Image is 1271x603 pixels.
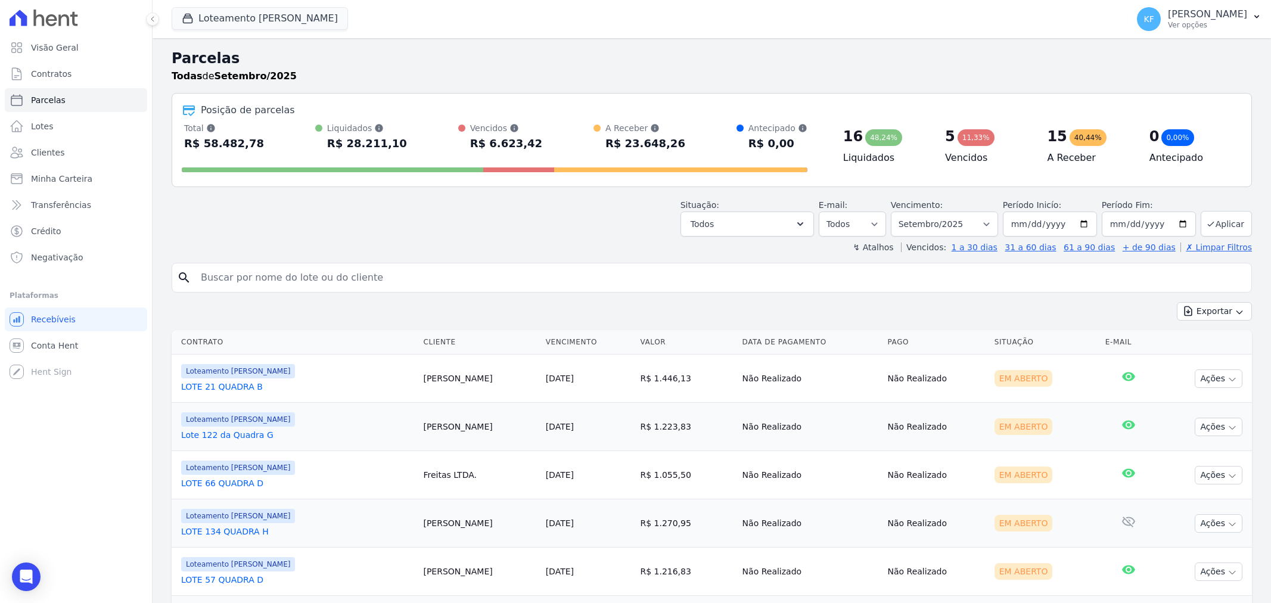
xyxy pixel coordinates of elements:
span: Lotes [31,120,54,132]
a: LOTE 21 QUADRA B [181,381,414,393]
th: Contrato [172,330,418,355]
div: Total [184,122,264,134]
th: E-mail [1101,330,1157,355]
td: [PERSON_NAME] [418,548,540,596]
div: Em Aberto [995,563,1053,580]
span: KF [1143,15,1154,23]
a: 61 a 90 dias [1064,243,1115,252]
div: 48,24% [865,129,902,146]
td: Freitas LTDA. [418,451,540,499]
span: Conta Hent [31,340,78,352]
span: Recebíveis [31,313,76,325]
div: 0 [1149,127,1160,146]
button: Ações [1195,369,1242,388]
i: search [177,271,191,285]
td: Não Realizado [738,403,883,451]
span: Crédito [31,225,61,237]
td: Não Realizado [883,499,990,548]
td: Não Realizado [738,499,883,548]
span: Negativação [31,251,83,263]
td: Não Realizado [883,355,990,403]
div: A Receber [605,122,685,134]
td: Não Realizado [738,548,883,596]
a: [DATE] [546,374,574,383]
td: R$ 1.055,50 [635,451,737,499]
a: Lotes [5,114,147,138]
div: Plataformas [10,288,142,303]
div: Antecipado [748,122,807,134]
td: Não Realizado [883,548,990,596]
span: Minha Carteira [31,173,92,185]
div: R$ 0,00 [748,134,807,153]
a: Recebíveis [5,307,147,331]
th: Cliente [418,330,540,355]
div: 15 [1047,127,1067,146]
h4: Vencidos [945,151,1028,165]
span: Loteamento [PERSON_NAME] [181,509,295,523]
th: Situação [990,330,1101,355]
div: R$ 58.482,78 [184,134,264,153]
div: R$ 28.211,10 [327,134,407,153]
label: Vencimento: [891,200,943,210]
td: R$ 1.223,83 [635,403,737,451]
button: Todos [680,212,814,237]
h2: Parcelas [172,48,1252,69]
div: 16 [843,127,863,146]
label: ↯ Atalhos [853,243,893,252]
label: Vencidos: [901,243,946,252]
a: Negativação [5,245,147,269]
a: [DATE] [546,422,574,431]
button: Ações [1195,466,1242,484]
span: Clientes [31,147,64,158]
button: KF [PERSON_NAME] Ver opções [1127,2,1271,36]
span: Contratos [31,68,72,80]
strong: Todas [172,70,203,82]
div: Posição de parcelas [201,103,295,117]
div: 11,33% [958,129,995,146]
button: Ações [1195,562,1242,581]
div: Em Aberto [995,515,1053,531]
th: Vencimento [541,330,636,355]
span: Loteamento [PERSON_NAME] [181,557,295,571]
input: Buscar por nome do lote ou do cliente [194,266,1247,290]
div: Em Aberto [995,370,1053,387]
div: Em Aberto [995,467,1053,483]
label: Período Fim: [1102,199,1196,212]
button: Loteamento [PERSON_NAME] [172,7,348,30]
span: Todos [691,217,714,231]
a: [DATE] [546,567,574,576]
a: Transferências [5,193,147,217]
strong: Setembro/2025 [215,70,297,82]
a: [DATE] [546,518,574,528]
td: Não Realizado [883,451,990,499]
td: Não Realizado [738,451,883,499]
td: Não Realizado [738,355,883,403]
th: Data de Pagamento [738,330,883,355]
button: Exportar [1177,302,1252,321]
td: R$ 1.216,83 [635,548,737,596]
div: R$ 6.623,42 [470,134,542,153]
div: Vencidos [470,122,542,134]
div: 40,44% [1070,129,1107,146]
a: LOTE 66 QUADRA D [181,477,414,489]
p: [PERSON_NAME] [1168,8,1247,20]
button: Ações [1195,514,1242,533]
span: Loteamento [PERSON_NAME] [181,461,295,475]
label: Período Inicío: [1003,200,1061,210]
a: 1 a 30 dias [952,243,997,252]
h4: Liquidados [843,151,926,165]
button: Aplicar [1201,211,1252,237]
div: R$ 23.648,26 [605,134,685,153]
a: Clientes [5,141,147,164]
a: Lote 122 da Quadra G [181,429,414,441]
a: 31 a 60 dias [1005,243,1056,252]
h4: Antecipado [1149,151,1232,165]
td: Não Realizado [883,403,990,451]
div: 5 [945,127,955,146]
span: Parcelas [31,94,66,106]
th: Pago [883,330,990,355]
a: [DATE] [546,470,574,480]
span: Loteamento [PERSON_NAME] [181,412,295,427]
a: Minha Carteira [5,167,147,191]
p: Ver opções [1168,20,1247,30]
